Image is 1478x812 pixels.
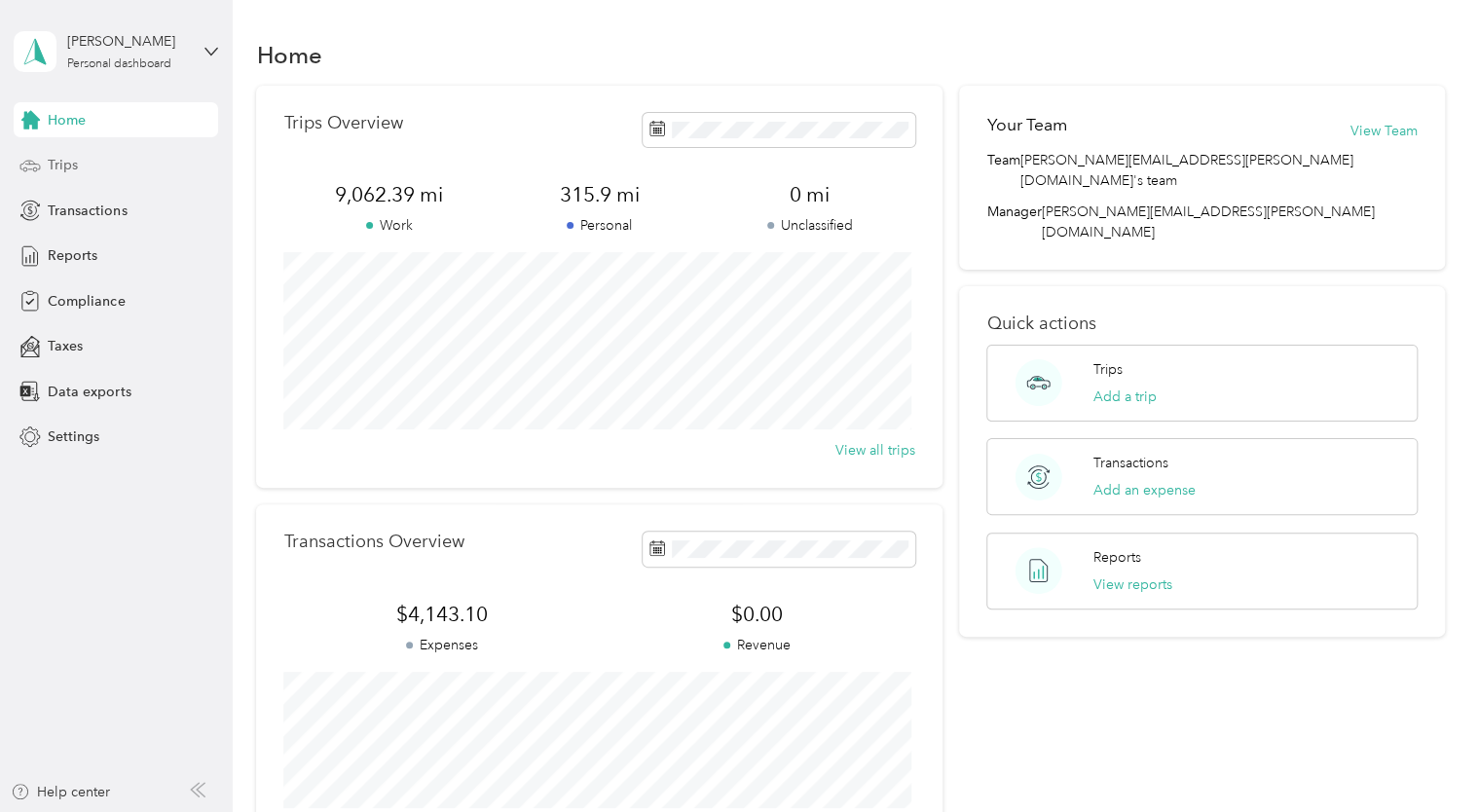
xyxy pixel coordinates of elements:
span: 9,062.39 mi [283,181,494,208]
p: Work [283,215,494,236]
span: 315.9 mi [495,181,705,208]
p: Transactions Overview [283,532,463,552]
span: Team [986,150,1019,191]
p: Trips [1093,359,1123,380]
span: Home [48,110,86,130]
p: Trips Overview [283,113,402,133]
span: [PERSON_NAME][EMAIL_ADDRESS][PERSON_NAME][DOMAIN_NAME] [1041,203,1374,240]
span: Manager [986,202,1041,242]
span: Compliance [48,291,125,312]
button: Help center [11,782,110,802]
span: Data exports [48,382,130,402]
h1: Home [256,45,321,65]
div: [PERSON_NAME] [67,31,189,52]
span: Taxes [48,336,83,356]
p: Expenses [283,635,599,655]
span: [PERSON_NAME][EMAIL_ADDRESS][PERSON_NAME][DOMAIN_NAME]'s team [1019,150,1417,191]
span: Settings [48,426,99,447]
div: Personal dashboard [67,58,171,70]
button: View reports [1093,574,1172,595]
button: View Team [1350,121,1418,141]
p: Unclassified [705,215,915,236]
span: Transactions [48,201,127,221]
p: Transactions [1093,453,1168,473]
h2: Your Team [986,113,1066,137]
span: Reports [48,245,97,266]
button: View all trips [835,440,915,461]
button: Add a trip [1093,387,1157,407]
p: Quick actions [986,314,1417,334]
span: Trips [48,155,78,175]
p: Personal [495,215,705,236]
span: $0.00 [600,601,915,628]
button: Add an expense [1093,480,1196,500]
p: Revenue [600,635,915,655]
iframe: Everlance-gr Chat Button Frame [1369,703,1478,812]
span: 0 mi [705,181,915,208]
p: Reports [1093,547,1141,568]
span: $4,143.10 [283,601,599,628]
